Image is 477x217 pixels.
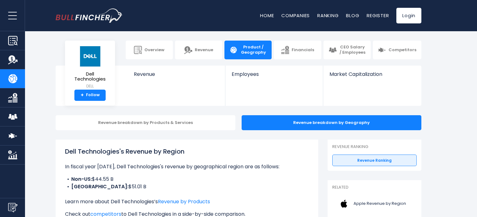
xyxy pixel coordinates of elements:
[126,41,173,59] a: Overview
[56,8,123,23] img: bullfincher logo
[134,71,219,77] span: Revenue
[224,41,272,59] a: Product / Geography
[56,115,235,130] div: Revenue breakdown by Products & Services
[65,198,309,205] p: Learn more about Dell Technologies’s
[240,45,267,55] span: Product / Geography
[175,41,222,59] a: Revenue
[339,45,366,55] span: CEO Salary / Employees
[242,115,421,130] div: Revenue breakdown by Geography
[65,175,309,183] li: $44.55 B
[65,147,309,156] h1: Dell Technologies's Revenue by Region
[396,8,421,23] a: Login
[70,72,110,82] span: Dell Technologies
[324,41,371,59] a: CEO Salary / Employees
[195,47,213,53] span: Revenue
[336,197,352,211] img: AAPL logo
[332,144,417,150] p: Revenue Ranking
[65,163,309,170] p: In fiscal year [DATE], Dell Technologies's revenue by geographical region are as follows:
[332,195,417,212] a: Apple Revenue by Region
[332,155,417,166] a: Revenue Ranking
[65,183,309,190] li: $51.01 B
[317,12,339,19] a: Ranking
[329,71,414,77] span: Market Capitalization
[158,198,210,205] a: Revenue by Products
[323,66,421,88] a: Market Capitalization
[354,201,406,206] span: Apple Revenue by Region
[144,47,164,53] span: Overview
[367,12,389,19] a: Register
[292,47,314,53] span: Financials
[389,47,416,53] span: Competitors
[260,12,274,19] a: Home
[225,66,323,88] a: Employees
[232,71,316,77] span: Employees
[128,66,225,88] a: Revenue
[71,183,128,190] b: [GEOGRAPHIC_DATA]:
[74,90,106,101] a: +Follow
[70,83,110,89] small: DELL
[332,185,417,190] p: Related
[346,12,359,19] a: Blog
[70,46,110,90] a: Dell Technologies DELL
[281,12,310,19] a: Companies
[71,175,92,183] b: Non-US:
[373,41,421,59] a: Competitors
[81,92,84,98] strong: +
[56,8,123,23] a: Go to homepage
[274,41,321,59] a: Financials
